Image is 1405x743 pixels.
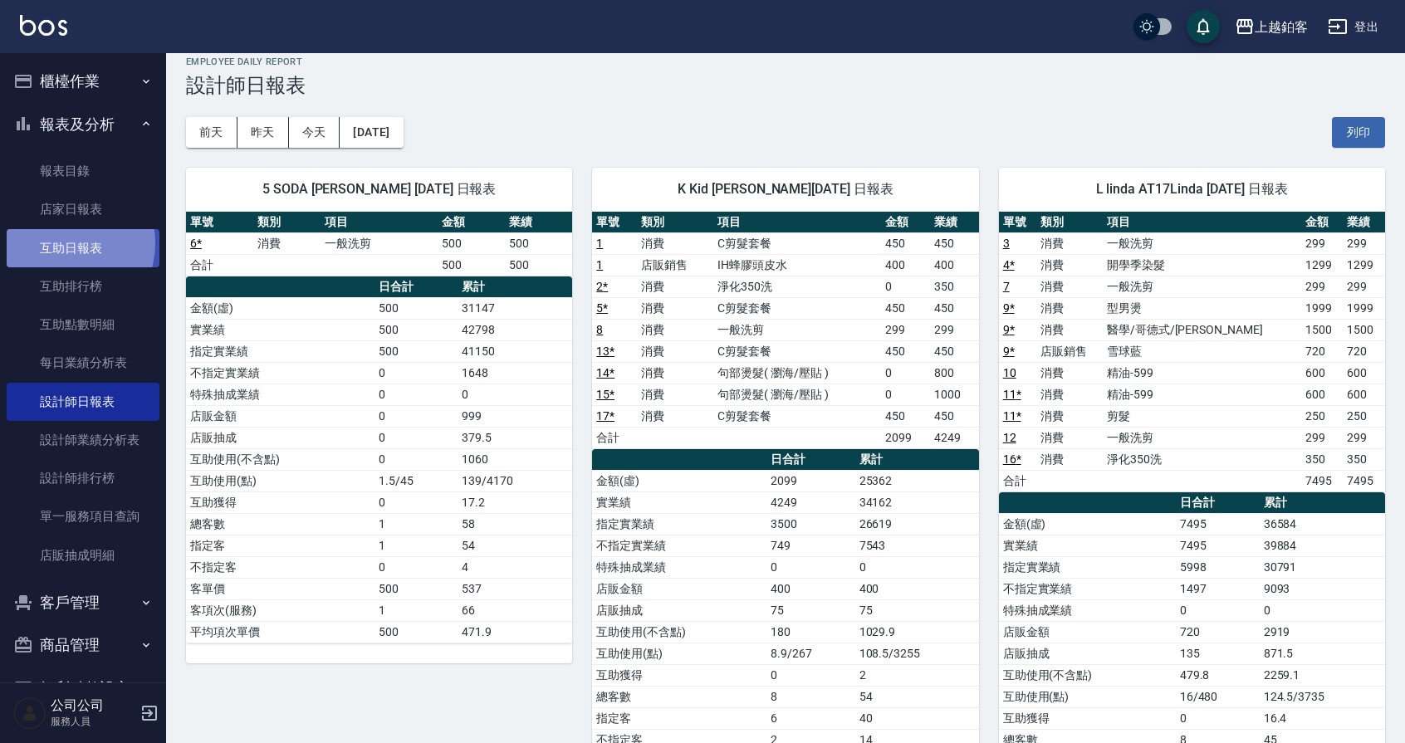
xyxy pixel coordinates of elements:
[930,427,979,448] td: 4249
[766,470,854,491] td: 2099
[1343,254,1385,276] td: 1299
[592,578,766,599] td: 店販金額
[438,212,505,233] th: 金額
[186,362,375,384] td: 不指定實業績
[237,117,289,148] button: 昨天
[1103,276,1301,297] td: 一般洗剪
[1036,340,1102,362] td: 店販銷售
[1176,556,1260,578] td: 5998
[1260,643,1385,664] td: 871.5
[637,340,714,362] td: 消費
[881,212,930,233] th: 金額
[881,254,930,276] td: 400
[1103,319,1301,340] td: 醫學/哥德式/[PERSON_NAME]
[881,297,930,319] td: 450
[766,556,854,578] td: 0
[930,212,979,233] th: 業績
[186,297,375,319] td: 金額(虛)
[7,383,159,421] a: 設計師日報表
[592,686,766,707] td: 總客數
[1260,664,1385,686] td: 2259.1
[375,340,458,362] td: 500
[1260,578,1385,599] td: 9093
[855,686,979,707] td: 54
[766,686,854,707] td: 8
[458,621,572,643] td: 471.9
[1301,276,1343,297] td: 299
[186,621,375,643] td: 平均項次單價
[375,276,458,298] th: 日合計
[7,229,159,267] a: 互助日報表
[375,513,458,535] td: 1
[713,319,881,340] td: 一般洗剪
[930,405,979,427] td: 450
[930,384,979,405] td: 1000
[7,581,159,624] button: 客戶管理
[375,427,458,448] td: 0
[51,714,135,729] p: 服務人員
[1301,340,1343,362] td: 720
[1187,10,1220,43] button: save
[1260,686,1385,707] td: 124.5/3735
[375,384,458,405] td: 0
[186,535,375,556] td: 指定客
[7,306,159,344] a: 互助點數明細
[206,181,552,198] span: 5 SODA [PERSON_NAME] [DATE] 日報表
[999,513,1176,535] td: 金額(虛)
[1343,470,1385,491] td: 7495
[999,599,1176,621] td: 特殊抽成業績
[1343,362,1385,384] td: 600
[1036,254,1102,276] td: 消費
[766,707,854,729] td: 6
[1036,427,1102,448] td: 消費
[375,405,458,427] td: 0
[1036,448,1102,470] td: 消費
[592,513,766,535] td: 指定實業績
[458,578,572,599] td: 537
[458,535,572,556] td: 54
[592,427,636,448] td: 合計
[1301,319,1343,340] td: 1500
[1176,621,1260,643] td: 720
[999,470,1037,491] td: 合計
[596,258,603,271] a: 1
[375,599,458,621] td: 1
[375,470,458,491] td: 1.5/45
[713,276,881,297] td: 淨化350洗
[881,427,930,448] td: 2099
[186,117,237,148] button: 前天
[637,212,714,233] th: 類別
[7,152,159,190] a: 報表目錄
[253,232,321,254] td: 消費
[766,664,854,686] td: 0
[1003,431,1016,444] a: 12
[713,405,881,427] td: C剪髮套餐
[637,232,714,254] td: 消費
[930,254,979,276] td: 400
[1343,319,1385,340] td: 1500
[438,254,505,276] td: 500
[7,267,159,306] a: 互助排行榜
[1343,297,1385,319] td: 1999
[186,276,572,643] table: a dense table
[1103,340,1301,362] td: 雪球藍
[375,319,458,340] td: 500
[592,599,766,621] td: 店販抽成
[186,470,375,491] td: 互助使用(點)
[1343,276,1385,297] td: 299
[855,599,979,621] td: 75
[458,405,572,427] td: 999
[1301,362,1343,384] td: 600
[855,470,979,491] td: 25362
[321,212,438,233] th: 項目
[999,664,1176,686] td: 互助使用(不含點)
[1301,212,1343,233] th: 金額
[1036,384,1102,405] td: 消費
[186,405,375,427] td: 店販金額
[999,707,1176,729] td: 互助獲得
[505,232,572,254] td: 500
[637,297,714,319] td: 消費
[1036,276,1102,297] td: 消費
[1176,513,1260,535] td: 7495
[637,362,714,384] td: 消費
